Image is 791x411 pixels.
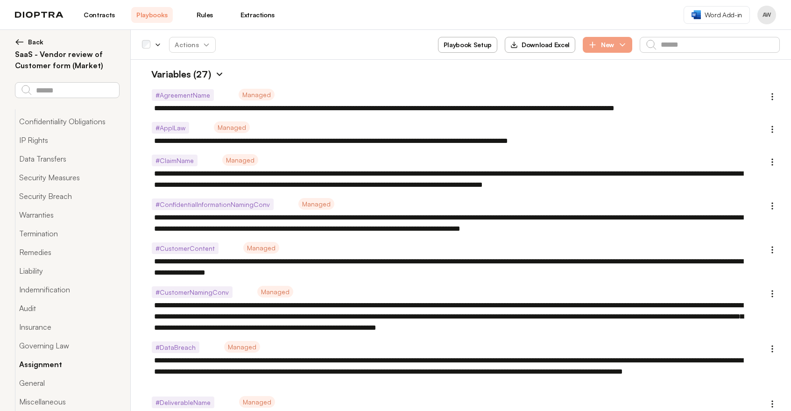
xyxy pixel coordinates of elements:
span: # DeliverableName [152,397,214,408]
button: Miscellaneous [15,392,119,411]
span: Managed [298,198,334,210]
span: Managed [243,242,279,254]
span: # ConfidentialInformationNamingConv [152,198,274,210]
span: # CustomerContent [152,242,219,254]
span: Managed [239,89,275,100]
span: Managed [214,121,250,133]
span: Word Add-in [705,10,742,20]
button: Actions [169,37,216,53]
h1: Variables (27) [142,67,211,81]
a: Playbooks [131,7,173,23]
span: # DataBreach [152,341,199,353]
a: Contracts [78,7,120,23]
button: General [15,374,119,392]
a: Rules [184,7,226,23]
span: # AgreementName [152,89,214,101]
button: Liability [15,262,119,280]
button: IP Rights [15,131,119,149]
button: Playbook Setup [438,37,497,53]
button: Governing Law [15,336,119,355]
h2: SaaS - Vendor review of Customer form (Market) [15,49,119,71]
span: Managed [222,154,258,166]
img: left arrow [15,37,24,47]
button: Security Breach [15,187,119,205]
a: Extractions [237,7,278,23]
span: # CustomerNamingConv [152,286,233,298]
span: Back [28,37,43,47]
img: Expand [215,70,224,79]
span: Managed [239,396,275,408]
span: Managed [224,341,260,353]
span: # ClaimName [152,155,198,166]
button: Download Excel [505,37,575,53]
button: Warranties [15,205,119,224]
div: Select all [142,41,150,49]
button: Insurance [15,318,119,336]
span: # ApplLaw [152,122,189,134]
span: Managed [257,286,293,298]
button: Termination [15,224,119,243]
span: Actions [167,36,218,53]
img: logo [15,12,64,18]
button: Audit [15,299,119,318]
button: Assignment [15,355,119,374]
button: Back [15,37,119,47]
button: Indemnification [15,280,119,299]
button: Data Transfers [15,149,119,168]
button: New [583,37,632,53]
button: Security Measures [15,168,119,187]
a: Word Add-in [684,6,750,24]
button: Confidentiality Obligations [15,112,119,131]
img: word [692,10,701,19]
button: Profile menu [757,6,776,24]
button: Remedies [15,243,119,262]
